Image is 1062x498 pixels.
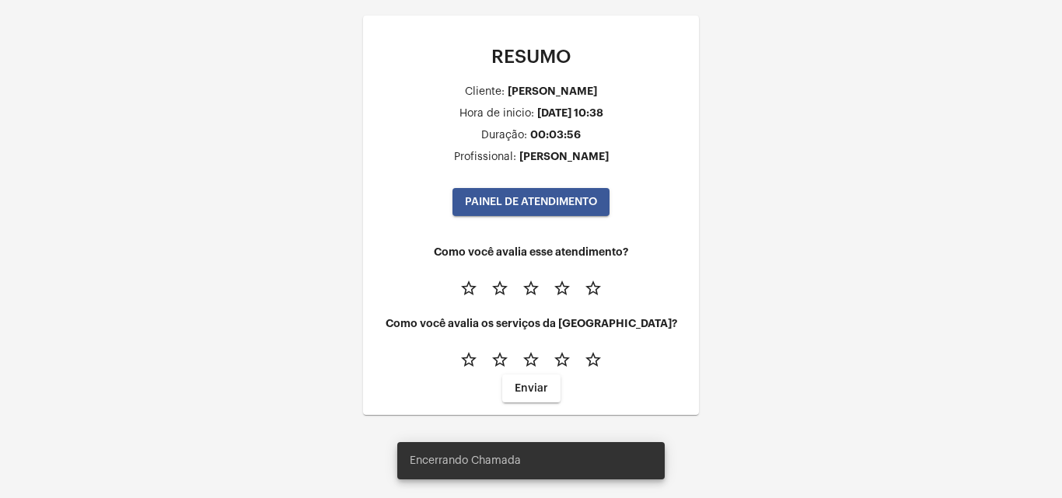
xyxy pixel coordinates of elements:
div: Hora de inicio: [459,108,534,120]
mat-icon: star_border [491,350,509,369]
mat-icon: star_border [459,350,478,369]
mat-icon: star_border [553,350,571,369]
span: PAINEL DE ATENDIMENTO [465,197,597,207]
mat-icon: star_border [553,279,571,298]
div: [PERSON_NAME] [519,151,609,162]
mat-icon: star_border [522,279,540,298]
div: [DATE] 10:38 [537,107,603,119]
mat-icon: star_border [522,350,540,369]
mat-icon: star_border [584,279,603,298]
button: PAINEL DE ATENDIMENTO [452,188,610,216]
button: Enviar [502,374,561,402]
div: Profissional: [454,151,516,163]
h4: Como você avalia esse atendimento? [376,246,686,258]
div: Cliente: [465,86,505,98]
mat-icon: star_border [491,279,509,298]
div: 00:03:56 [530,129,581,141]
span: Enviar [515,383,548,394]
h4: Como você avalia os serviços da [GEOGRAPHIC_DATA]? [376,318,686,329]
p: RESUMO [376,47,686,67]
mat-icon: star_border [459,279,478,298]
span: Encerrando Chamada [410,453,521,468]
mat-icon: star_border [584,350,603,369]
div: Duração: [481,130,527,141]
div: [PERSON_NAME] [508,85,597,97]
